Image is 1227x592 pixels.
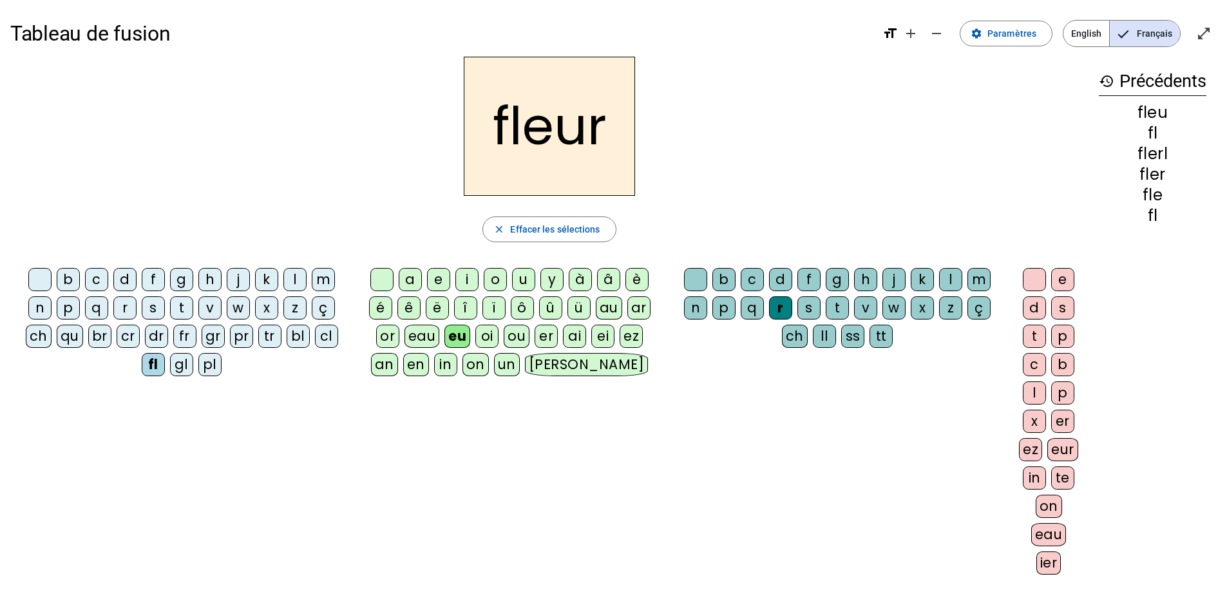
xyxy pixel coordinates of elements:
div: ll [813,325,836,348]
div: b [712,268,736,291]
div: o [484,268,507,291]
div: ë [426,296,449,320]
div: au [596,296,622,320]
div: x [255,296,278,320]
div: q [741,296,764,320]
div: z [283,296,307,320]
div: qu [57,325,83,348]
div: ai [563,325,586,348]
div: b [57,268,80,291]
div: b [1051,353,1074,376]
div: h [854,268,877,291]
div: r [113,296,137,320]
div: j [882,268,906,291]
div: gr [202,325,225,348]
div: p [1051,381,1074,405]
div: eur [1047,438,1078,461]
div: ss [841,325,864,348]
div: fle [1099,187,1206,203]
div: f [142,268,165,291]
mat-icon: format_size [882,26,898,41]
div: h [198,268,222,291]
div: a [399,268,422,291]
div: tr [258,325,281,348]
button: Augmenter la taille de la police [898,21,924,46]
span: Effacer les sélections [510,222,600,237]
div: bl [287,325,310,348]
div: x [911,296,934,320]
div: c [85,268,108,291]
div: k [255,268,278,291]
div: ç [967,296,991,320]
div: ez [620,325,643,348]
mat-icon: open_in_full [1196,26,1212,41]
mat-icon: settings [971,28,982,39]
span: English [1063,21,1109,46]
div: û [539,296,562,320]
button: Diminuer la taille de la police [924,21,949,46]
div: er [1051,410,1074,433]
div: l [1023,381,1046,405]
div: pl [198,353,222,376]
div: r [769,296,792,320]
span: Français [1110,21,1180,46]
div: fl [142,353,165,376]
div: ê [397,296,421,320]
div: oi [475,325,499,348]
div: z [939,296,962,320]
div: l [283,268,307,291]
div: y [540,268,564,291]
div: g [826,268,849,291]
div: e [1051,268,1074,291]
div: ei [591,325,614,348]
div: e [427,268,450,291]
div: gl [170,353,193,376]
div: s [142,296,165,320]
div: t [170,296,193,320]
div: [PERSON_NAME] [525,353,648,376]
div: p [712,296,736,320]
div: br [88,325,111,348]
div: à [569,268,592,291]
div: w [882,296,906,320]
div: ou [504,325,529,348]
h1: Tableau de fusion [10,13,872,54]
div: ch [782,325,808,348]
div: é [369,296,392,320]
div: flerl [1099,146,1206,162]
mat-icon: add [903,26,918,41]
div: t [1023,325,1046,348]
span: Paramètres [987,26,1036,41]
div: p [57,296,80,320]
div: fleu [1099,105,1206,120]
div: v [854,296,877,320]
div: pr [230,325,253,348]
div: ï [482,296,506,320]
div: d [1023,296,1046,320]
div: w [227,296,250,320]
div: m [312,268,335,291]
div: j [227,268,250,291]
div: fl [1099,126,1206,141]
div: s [1051,296,1074,320]
mat-icon: close [493,224,505,235]
div: u [512,268,535,291]
div: ô [511,296,534,320]
div: m [967,268,991,291]
div: n [684,296,707,320]
div: eau [404,325,440,348]
div: è [625,268,649,291]
div: fr [173,325,196,348]
div: n [28,296,52,320]
div: k [911,268,934,291]
div: in [434,353,457,376]
div: ü [567,296,591,320]
div: i [455,268,479,291]
div: q [85,296,108,320]
div: tt [870,325,893,348]
div: in [1023,466,1046,490]
div: c [741,268,764,291]
div: d [113,268,137,291]
div: un [494,353,520,376]
div: t [826,296,849,320]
